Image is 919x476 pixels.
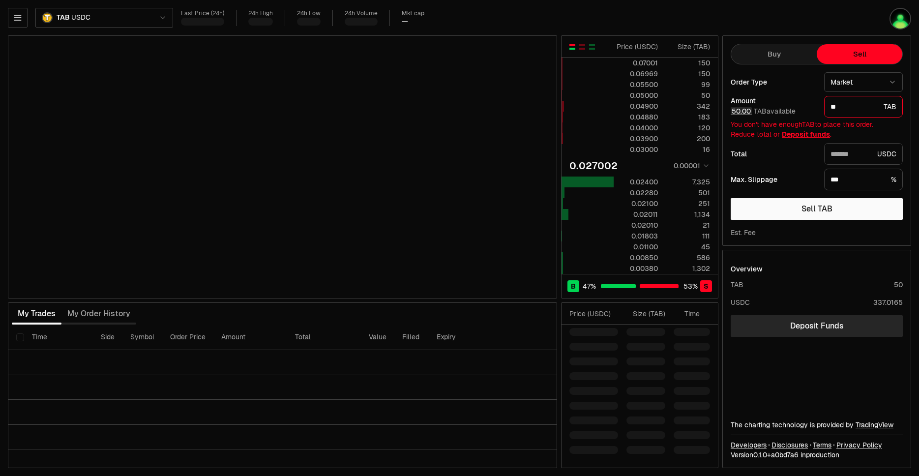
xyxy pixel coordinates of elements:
[571,281,576,291] span: B
[57,13,69,22] span: TAB
[402,10,424,17] div: Mkt cap
[614,242,658,252] div: 0.01100
[666,177,710,187] div: 7,325
[731,79,816,86] div: Order Type
[666,80,710,89] div: 99
[614,220,658,230] div: 0.02010
[836,440,882,450] a: Privacy Policy
[614,58,658,68] div: 0.07001
[569,159,618,173] div: 0.027002
[16,333,24,341] button: Select all
[731,107,796,116] span: TAB available
[666,209,710,219] div: 1,134
[824,96,903,118] div: TAB
[731,176,816,183] div: Max. Slippage
[731,315,903,337] a: Deposit Funds
[889,8,911,30] img: JPM
[568,43,576,51] button: Show Buy and Sell Orders
[578,43,586,51] button: Show Sell Orders Only
[213,325,287,350] th: Amount
[71,13,90,22] span: USDC
[771,450,799,459] span: a0bd7a6211c143fcf5f7593b7403674c29460a2e
[614,112,658,122] div: 0.04880
[614,231,658,241] div: 0.01803
[614,123,658,133] div: 0.04000
[24,325,93,350] th: Time
[731,44,817,64] button: Buy
[666,242,710,252] div: 45
[666,90,710,100] div: 50
[674,309,700,319] div: Time
[666,42,710,52] div: Size ( TAB )
[873,297,903,307] div: 337.0165
[666,253,710,263] div: 586
[429,325,495,350] th: Expiry
[824,143,903,165] div: USDC
[731,228,756,238] div: Est. Fee
[297,10,321,17] div: 24h Low
[8,36,557,298] iframe: Financial Chart
[162,325,213,350] th: Order Price
[614,42,658,52] div: Price ( USDC )
[817,44,902,64] button: Sell
[614,209,658,219] div: 0.02011
[614,69,658,79] div: 0.06969
[248,10,273,17] div: 24h High
[614,145,658,154] div: 0.03000
[569,309,618,319] div: Price ( USDC )
[614,199,658,208] div: 0.02100
[614,188,658,198] div: 0.02280
[731,119,903,139] div: You don't have enough TAB to place this order. Reduce total or .
[122,325,162,350] th: Symbol
[731,264,763,274] div: Overview
[731,280,743,290] div: TAB
[666,123,710,133] div: 120
[666,199,710,208] div: 251
[731,198,903,220] button: Sell TAB
[666,134,710,144] div: 200
[666,58,710,68] div: 150
[614,80,658,89] div: 0.05500
[626,309,665,319] div: Size ( TAB )
[824,72,903,92] button: Market
[614,253,658,263] div: 0.00850
[614,264,658,273] div: 0.00380
[614,90,658,100] div: 0.05000
[394,325,429,350] th: Filled
[402,17,408,26] div: —
[683,281,698,291] span: 53 %
[345,10,378,17] div: 24h Volume
[894,280,903,290] div: 50
[731,450,903,460] div: Version 0.1.0 + in production
[671,160,710,172] button: 0.00001
[731,97,816,104] div: Amount
[614,101,658,111] div: 0.04900
[771,440,808,450] a: Disclosures
[704,281,709,291] span: S
[588,43,596,51] button: Show Buy Orders Only
[731,107,752,115] button: 50.00
[666,112,710,122] div: 183
[731,150,816,157] div: Total
[666,69,710,79] div: 150
[813,440,831,450] a: Terms
[731,440,767,450] a: Developers
[361,325,394,350] th: Value
[614,177,658,187] div: 0.02400
[614,134,658,144] div: 0.03900
[666,145,710,154] div: 16
[782,130,830,139] a: Deposit funds
[666,231,710,241] div: 111
[666,220,710,230] div: 21
[731,297,750,307] div: USDC
[287,325,361,350] th: Total
[856,420,893,429] a: TradingView
[666,264,710,273] div: 1,302
[731,420,903,430] div: The charting technology is provided by
[93,325,122,350] th: Side
[42,12,53,23] img: TAB.png
[181,10,224,17] div: Last Price (24h)
[12,304,61,324] button: My Trades
[61,304,136,324] button: My Order History
[666,101,710,111] div: 342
